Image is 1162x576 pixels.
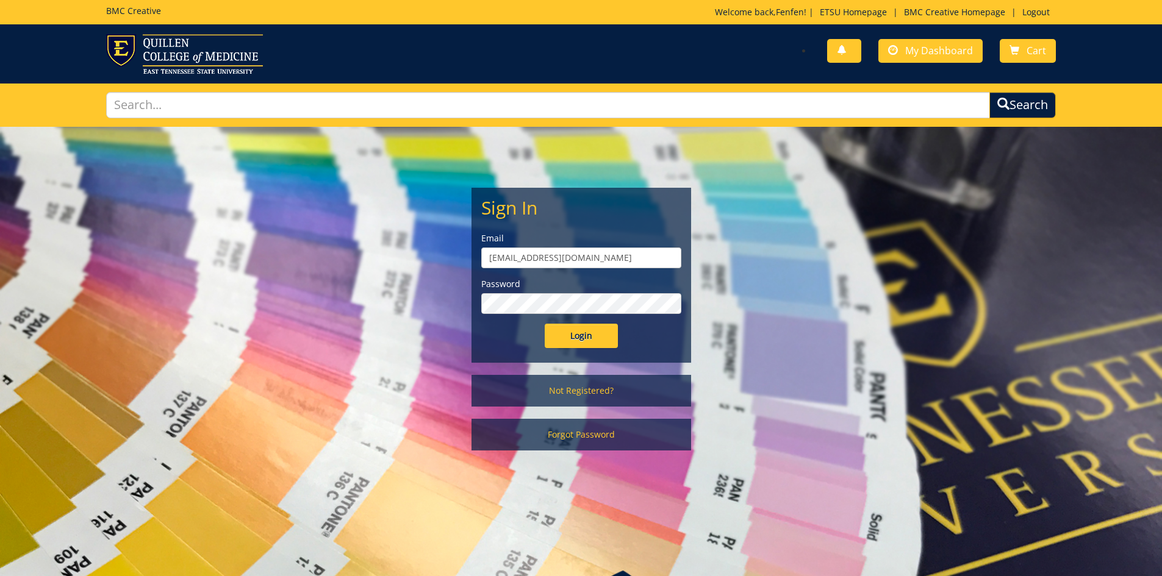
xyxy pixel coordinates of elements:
[1016,6,1056,18] a: Logout
[472,375,691,407] a: Not Registered?
[481,278,681,290] label: Password
[472,419,691,450] a: Forgot Password
[1027,44,1046,57] span: Cart
[106,92,991,118] input: Search...
[545,324,618,348] input: Login
[106,34,263,74] img: ETSU logo
[814,6,893,18] a: ETSU Homepage
[776,6,804,18] a: Fenfen
[898,6,1011,18] a: BMC Creative Homepage
[481,197,681,218] h2: Sign In
[106,6,161,15] h5: BMC Creative
[878,39,983,63] a: My Dashboard
[481,232,681,244] label: Email
[905,44,973,57] span: My Dashboard
[989,92,1056,118] button: Search
[1000,39,1056,63] a: Cart
[715,6,1056,18] p: Welcome back, ! | | |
